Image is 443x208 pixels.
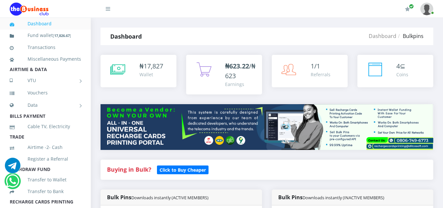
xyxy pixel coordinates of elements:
b: ₦623.22 [225,62,249,70]
a: Transfer to Wallet [10,172,81,187]
a: Cable TV, Electricity [10,119,81,134]
a: 1/1 Referrals [272,55,348,87]
small: [ ] [53,33,71,38]
a: Transactions [10,40,81,55]
i: Renew/Upgrade Subscription [405,6,410,12]
b: Click to Buy Cheaper [160,167,206,173]
span: 1/1 [311,62,320,70]
a: Miscellaneous Payments [10,52,81,67]
a: Dashboard [10,16,81,31]
div: ₦ [139,61,163,71]
a: Chat for support [5,163,20,173]
strong: Dashboard [110,32,142,40]
span: Renew/Upgrade Subscription [409,4,414,9]
a: ₦17,827 Wallet [101,55,176,87]
span: /₦623 [225,62,256,80]
a: Vouchers [10,85,81,100]
strong: Bulk Pins [107,194,209,201]
a: VTU [10,72,81,89]
img: User [420,3,433,15]
div: Earnings [225,81,256,88]
a: Fund wallet[17,826.67] [10,28,81,43]
small: Downloads instantly (INACTIVE MEMBERS) [303,195,384,201]
a: ₦623.22/₦623 Earnings [186,55,262,94]
img: Logo [10,3,49,16]
div: Wallet [139,71,163,78]
a: Transfer to Bank [10,184,81,199]
strong: Buying in Bulk? [107,165,151,173]
small: Downloads instantly (ACTIVE MEMBERS) [131,195,209,201]
div: ⊆ [396,61,408,71]
span: 17,827 [144,62,163,70]
span: 4 [396,62,400,70]
a: Data [10,97,81,113]
strong: Bulk Pins [278,194,384,201]
div: Coins [396,71,408,78]
li: Bulkpins [396,32,424,40]
b: 17,826.67 [54,33,70,38]
a: Chat for support [6,178,19,189]
a: Click to Buy Cheaper [157,165,209,173]
a: Dashboard [369,32,396,40]
a: Register a Referral [10,152,81,166]
a: Airtime -2- Cash [10,140,81,155]
img: multitenant_rcp.png [101,104,433,150]
div: Referrals [311,71,330,78]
